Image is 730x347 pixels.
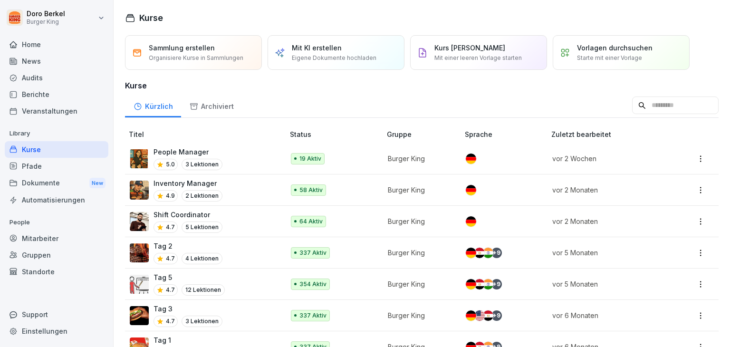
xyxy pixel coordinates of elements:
[125,93,181,117] a: Kürzlich
[388,185,450,195] p: Burger King
[5,306,108,323] div: Support
[5,36,108,53] a: Home
[474,279,485,289] img: eg.svg
[466,154,476,164] img: de.svg
[5,126,108,141] p: Library
[27,19,65,25] p: Burger King
[27,10,65,18] p: Doro Berkel
[387,129,461,139] p: Gruppe
[491,279,502,289] div: + 9
[182,159,222,170] p: 3 Lektionen
[552,185,664,195] p: vor 2 Monaten
[551,129,676,139] p: Zuletzt bearbeitet
[139,11,163,24] h1: Kurse
[388,310,450,320] p: Burger King
[577,43,653,53] p: Vorlagen durchsuchen
[5,86,108,103] a: Berichte
[474,248,485,258] img: eg.svg
[154,241,222,251] p: Tag 2
[5,69,108,86] a: Audits
[166,254,175,263] p: 4.7
[182,222,222,233] p: 5 Lektionen
[466,248,476,258] img: de.svg
[5,247,108,263] a: Gruppen
[166,223,175,231] p: 4.7
[130,181,149,200] img: o1h5p6rcnzw0lu1jns37xjxx.png
[5,174,108,192] a: DokumenteNew
[552,216,664,226] p: vor 2 Monaten
[466,279,476,289] img: de.svg
[5,192,108,208] a: Automatisierungen
[299,154,321,163] p: 19 Aktiv
[552,248,664,258] p: vor 5 Monaten
[5,103,108,119] a: Veranstaltungen
[125,80,719,91] h3: Kurse
[182,253,222,264] p: 4 Lektionen
[130,212,149,231] img: q4kvd0p412g56irxfxn6tm8s.png
[154,147,222,157] p: People Manager
[154,272,225,282] p: Tag 5
[388,279,450,289] p: Burger King
[290,129,383,139] p: Status
[5,141,108,158] a: Kurse
[552,310,664,320] p: vor 6 Monaten
[5,158,108,174] a: Pfade
[154,210,222,220] p: Shift Coordinator
[465,129,547,139] p: Sprache
[154,178,222,188] p: Inventory Manager
[483,279,493,289] img: in.svg
[292,54,376,62] p: Eigene Dokumente hochladen
[552,279,664,289] p: vor 5 Monaten
[149,54,243,62] p: Organisiere Kurse in Sammlungen
[182,316,222,327] p: 3 Lektionen
[491,248,502,258] div: + 9
[129,129,286,139] p: Titel
[166,160,175,169] p: 5.0
[182,284,225,296] p: 12 Lektionen
[466,310,476,321] img: de.svg
[483,248,493,258] img: in.svg
[5,230,108,247] a: Mitarbeiter
[292,43,342,53] p: Mit KI erstellen
[181,93,242,117] div: Archiviert
[491,310,502,321] div: + 9
[388,248,450,258] p: Burger King
[483,310,493,321] img: eg.svg
[5,215,108,230] p: People
[5,53,108,69] a: News
[299,249,327,257] p: 337 Aktiv
[154,335,222,345] p: Tag 1
[166,286,175,294] p: 4.7
[466,216,476,227] img: de.svg
[299,280,327,289] p: 354 Aktiv
[434,43,505,53] p: Kurs [PERSON_NAME]
[466,185,476,195] img: de.svg
[577,54,642,62] p: Starte mit einer Vorlage
[166,192,175,200] p: 4.9
[130,243,149,262] img: hzkj8u8nkg09zk50ub0d0otk.png
[89,178,106,189] div: New
[166,317,175,326] p: 4.7
[299,186,323,194] p: 58 Aktiv
[388,154,450,164] p: Burger King
[5,174,108,192] div: Dokumente
[299,217,323,226] p: 64 Aktiv
[154,304,222,314] p: Tag 3
[5,263,108,280] a: Standorte
[474,310,485,321] img: us.svg
[149,43,215,53] p: Sammlung erstellen
[5,323,108,339] a: Einstellungen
